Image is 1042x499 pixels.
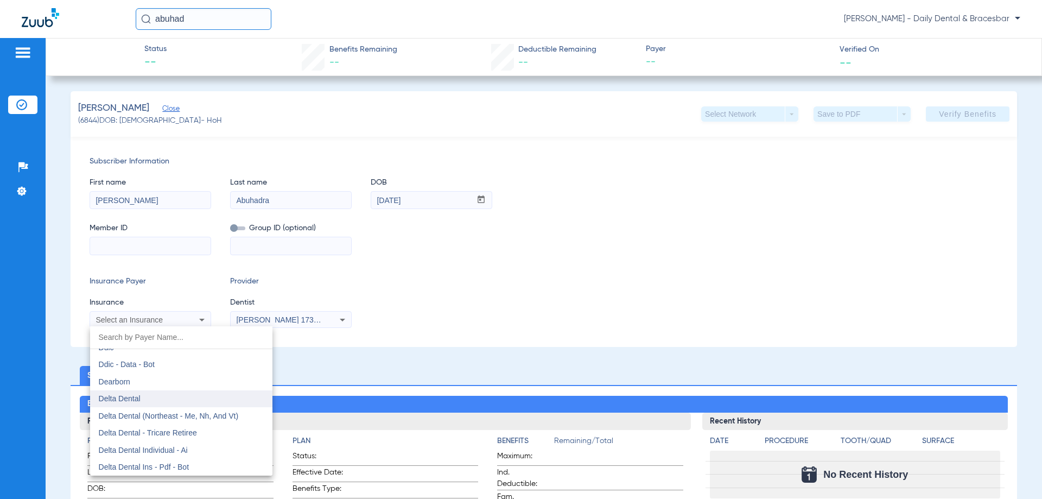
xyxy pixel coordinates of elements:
[99,412,239,420] span: Delta Dental (Northeast - Me, Nh, And Vt)
[99,463,189,471] span: Delta Dental Ins - Pdf - Bot
[99,428,197,437] span: Delta Dental - Tricare Retiree
[99,446,188,454] span: Delta Dental Individual - Ai
[99,377,130,386] span: Dearborn
[90,326,272,349] input: dropdown search
[99,360,155,369] span: Ddic - Data - Bot
[988,447,1042,499] iframe: Chat Widget
[99,394,141,403] span: Delta Dental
